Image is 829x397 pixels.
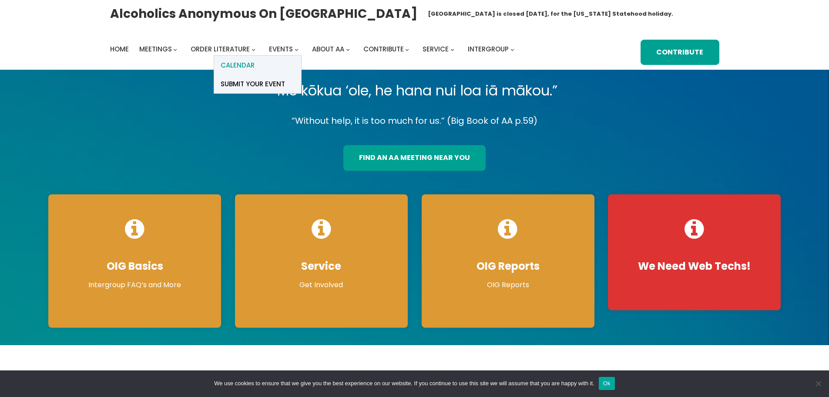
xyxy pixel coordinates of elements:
a: Meetings [139,43,172,55]
a: Events [269,43,293,55]
button: Meetings submenu [173,47,177,51]
span: About AA [312,44,344,54]
a: Home [110,43,129,55]
span: Calendar [221,59,255,71]
button: Ok [599,377,615,390]
a: Submit Your Event [214,75,301,93]
a: find an aa meeting near you [343,145,486,171]
a: Calendar [214,56,301,75]
a: About AA [312,43,344,55]
span: Intergroup [468,44,509,54]
span: We use cookies to ensure that we give you the best experience on our website. If you continue to ... [214,379,594,388]
a: Contribute [641,40,719,65]
button: Events submenu [295,47,299,51]
button: Order Literature submenu [252,47,255,51]
h4: OIG Basics [57,260,212,273]
a: Alcoholics Anonymous on [GEOGRAPHIC_DATA] [110,3,417,24]
button: Intergroup submenu [510,47,514,51]
span: No [814,379,822,388]
p: OIG Reports [430,280,586,290]
button: About AA submenu [346,47,350,51]
span: Service [423,44,449,54]
span: Meetings [139,44,172,54]
p: “Me kōkua ‘ole, he hana nui loa iā mākou.” [41,78,788,103]
h4: We Need Web Techs! [617,260,772,273]
a: Service [423,43,449,55]
a: Contribute [363,43,404,55]
h1: [GEOGRAPHIC_DATA] is closed [DATE], for the [US_STATE] Statehood holiday. [428,10,673,18]
a: Intergroup [468,43,509,55]
p: Intergroup FAQ’s and More [57,280,212,290]
h4: OIG Reports [430,260,586,273]
span: Order Literature [191,44,250,54]
span: Events [269,44,293,54]
button: Contribute submenu [405,47,409,51]
nav: Intergroup [110,43,517,55]
p: “Without help, it is too much for us.” (Big Book of AA p.59) [41,113,788,129]
button: Service submenu [450,47,454,51]
span: Contribute [363,44,404,54]
h4: Service [244,260,399,273]
p: Get Involved [244,280,399,290]
span: Home [110,44,129,54]
span: Submit Your Event [221,78,285,90]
